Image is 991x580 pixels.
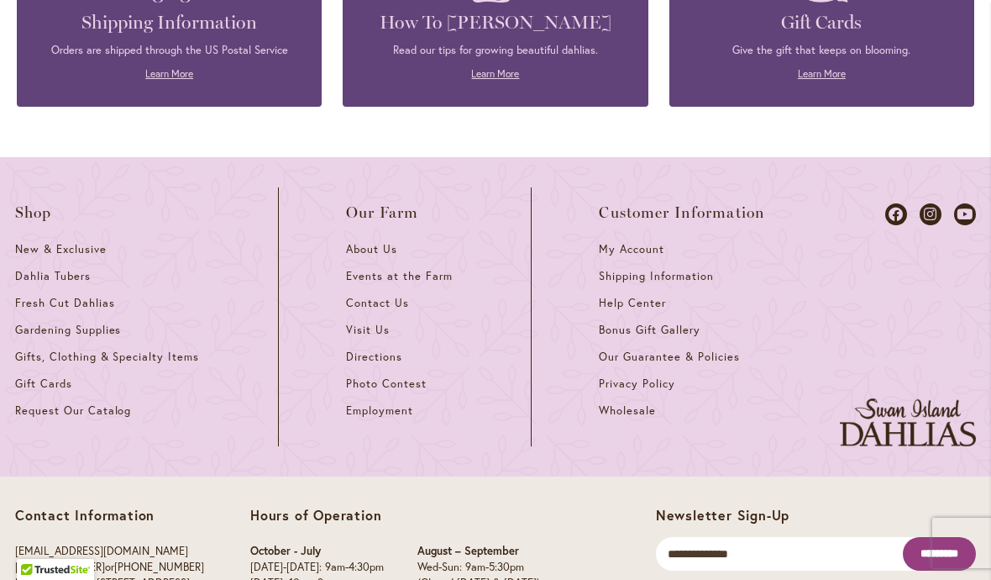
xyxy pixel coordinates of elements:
span: Dahlia Tubers [15,269,91,283]
span: Contact Us [346,296,409,310]
a: [PHONE_NUMBER] [15,560,105,574]
p: Hours of Operation [250,507,540,524]
span: My Account [599,242,664,256]
span: New & Exclusive [15,242,107,256]
a: Learn More [471,67,519,80]
span: Gift Cards [15,377,72,391]
span: Wholesale [599,403,656,418]
p: Give the gift that keeps on blooming. [695,43,949,58]
p: Contact Information [15,507,204,524]
span: Gifts, Clothing & Specialty Items [15,350,199,364]
a: Learn More [145,67,193,80]
span: Our Guarantee & Policies [599,350,739,364]
a: Dahlias on Youtube [954,203,976,225]
a: [PHONE_NUMBER] [114,560,204,574]
a: Dahlias on Instagram [920,203,941,225]
h4: Shipping Information [42,11,296,34]
span: Directions [346,350,402,364]
span: About Us [346,242,397,256]
span: Our Farm [346,204,418,221]
p: Orders are shipped through the US Postal Service [42,43,296,58]
span: Events at the Farm [346,269,452,283]
span: Visit Us [346,323,390,337]
span: Newsletter Sign-Up [656,506,789,524]
a: Learn More [798,67,846,80]
span: Photo Contest [346,377,427,391]
span: Privacy Policy [599,377,675,391]
span: Employment [346,403,413,418]
p: [DATE]-[DATE]: 9am-4:30pm [250,560,384,576]
span: Bonus Gift Gallery [599,323,700,337]
span: Gardening Supplies [15,323,121,337]
span: Fresh Cut Dahlias [15,296,115,310]
span: Shipping Information [599,269,713,283]
span: Customer Information [599,204,765,221]
p: Wed-Sun: 9am-5:30pm [417,560,540,576]
span: Help Center [599,296,666,310]
h4: How To [PERSON_NAME] [368,11,622,34]
p: Read our tips for growing beautiful dahlias. [368,43,622,58]
span: Request Our Catalog [15,403,131,418]
span: Shop [15,204,52,221]
h4: Gift Cards [695,11,949,34]
a: Dahlias on Facebook [885,203,907,225]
